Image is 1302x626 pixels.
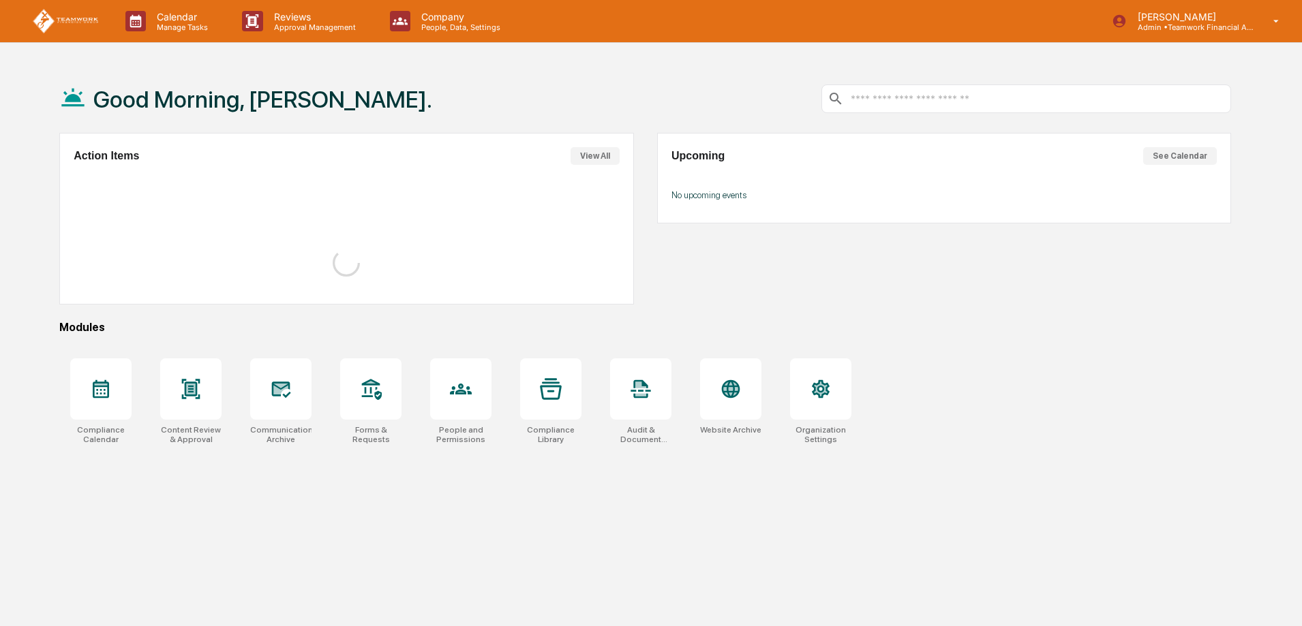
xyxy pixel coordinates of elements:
[430,425,491,444] div: People and Permissions
[610,425,671,444] div: Audit & Document Logs
[520,425,581,444] div: Compliance Library
[263,11,363,22] p: Reviews
[700,425,761,435] div: Website Archive
[146,11,215,22] p: Calendar
[70,425,132,444] div: Compliance Calendar
[340,425,402,444] div: Forms & Requests
[1127,22,1254,32] p: Admin • Teamwork Financial Advisors
[1143,147,1217,165] button: See Calendar
[790,425,851,444] div: Organization Settings
[250,425,312,444] div: Communications Archive
[410,22,507,32] p: People, Data, Settings
[74,150,139,162] h2: Action Items
[671,190,1217,200] p: No upcoming events
[571,147,620,165] button: View All
[1127,11,1254,22] p: [PERSON_NAME]
[33,9,98,34] img: logo
[671,150,725,162] h2: Upcoming
[59,321,1231,334] div: Modules
[410,11,507,22] p: Company
[93,86,432,113] h1: Good Morning, [PERSON_NAME].
[160,425,222,444] div: Content Review & Approval
[263,22,363,32] p: Approval Management
[146,22,215,32] p: Manage Tasks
